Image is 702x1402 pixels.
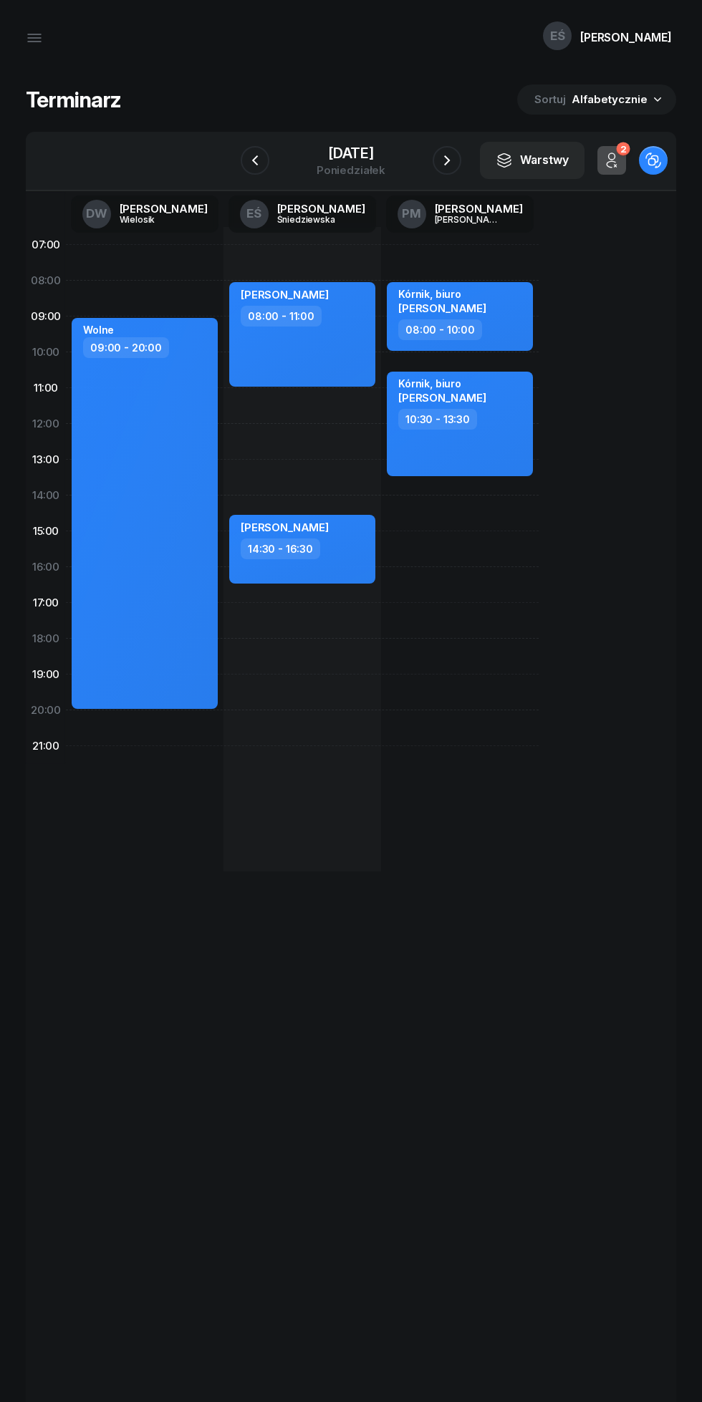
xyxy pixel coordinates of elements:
[26,478,66,513] div: 14:00
[83,337,169,358] div: 09:00 - 20:00
[120,203,208,214] div: [PERSON_NAME]
[229,195,377,233] a: EŚ[PERSON_NAME]Śniedziewska
[277,203,365,214] div: [PERSON_NAME]
[398,319,482,340] div: 08:00 - 10:00
[534,90,569,109] span: Sortuj
[435,215,504,224] div: [PERSON_NAME]
[26,728,66,764] div: 21:00
[317,165,385,175] div: poniedziałek
[86,208,107,220] span: DW
[26,406,66,442] div: 12:00
[26,299,66,334] div: 09:00
[26,334,66,370] div: 10:00
[550,30,565,42] span: EŚ
[241,288,329,301] span: [PERSON_NAME]
[572,92,648,106] span: Alfabetycznie
[580,32,672,43] div: [PERSON_NAME]
[398,377,486,390] div: Kórnik, biuro
[402,208,421,220] span: PM
[26,549,66,585] div: 16:00
[398,409,477,430] div: 10:30 - 13:30
[26,513,66,549] div: 15:00
[398,391,486,405] span: [PERSON_NAME]
[246,208,261,220] span: EŚ
[398,301,486,315] span: [PERSON_NAME]
[83,324,114,336] div: Wolne
[435,203,523,214] div: [PERSON_NAME]
[26,621,66,657] div: 18:00
[386,195,534,233] a: PM[PERSON_NAME][PERSON_NAME]
[26,442,66,478] div: 13:00
[496,151,569,170] div: Warstwy
[277,215,346,224] div: Śniedziewska
[616,142,630,156] div: 2
[71,195,219,233] a: DW[PERSON_NAME]Wielosik
[26,692,66,728] div: 20:00
[480,142,585,179] button: Warstwy
[26,585,66,621] div: 17:00
[26,263,66,299] div: 08:00
[26,227,66,263] div: 07:00
[26,657,66,692] div: 19:00
[517,84,676,115] button: Sortuj Alfabetycznie
[241,521,329,534] span: [PERSON_NAME]
[597,146,626,175] button: 2
[317,146,385,160] div: [DATE]
[241,538,320,559] div: 14:30 - 16:30
[120,215,188,224] div: Wielosik
[241,306,322,327] div: 08:00 - 11:00
[26,370,66,406] div: 11:00
[398,288,486,300] div: Kórnik, biuro
[26,87,121,112] h1: Terminarz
